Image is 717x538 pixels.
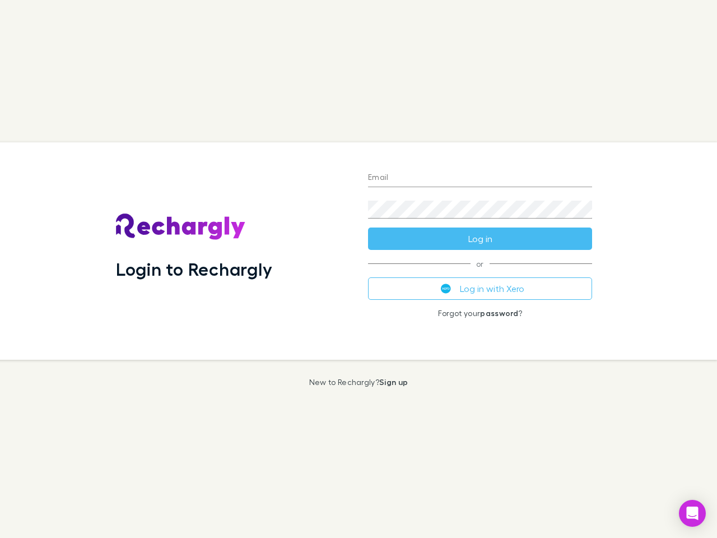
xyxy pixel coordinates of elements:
a: password [480,308,518,318]
button: Log in with Xero [368,277,592,300]
h1: Login to Rechargly [116,258,272,280]
button: Log in [368,228,592,250]
img: Rechargly's Logo [116,214,246,240]
a: Sign up [379,377,408,387]
p: Forgot your ? [368,309,592,318]
div: Open Intercom Messenger [679,500,706,527]
p: New to Rechargly? [309,378,408,387]
span: or [368,263,592,264]
img: Xero's logo [441,284,451,294]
